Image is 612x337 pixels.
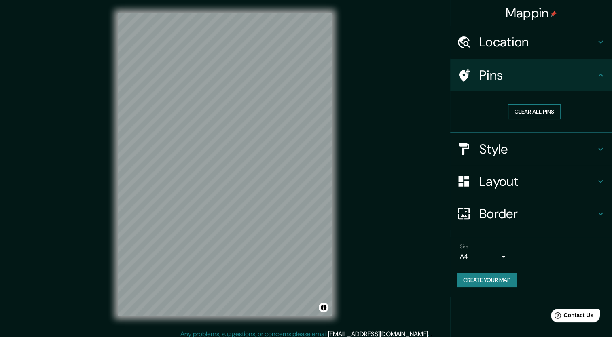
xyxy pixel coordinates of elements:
[450,198,612,230] div: Border
[460,250,508,263] div: A4
[540,305,603,328] iframe: Help widget launcher
[479,206,596,222] h4: Border
[457,273,517,288] button: Create your map
[479,173,596,190] h4: Layout
[450,165,612,198] div: Layout
[479,34,596,50] h4: Location
[508,104,561,119] button: Clear all pins
[506,5,557,21] h4: Mappin
[479,141,596,157] h4: Style
[118,13,332,316] canvas: Map
[460,243,468,250] label: Size
[479,67,596,83] h4: Pins
[450,133,612,165] div: Style
[450,59,612,91] div: Pins
[550,11,557,17] img: pin-icon.png
[450,26,612,58] div: Location
[319,303,328,312] button: Toggle attribution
